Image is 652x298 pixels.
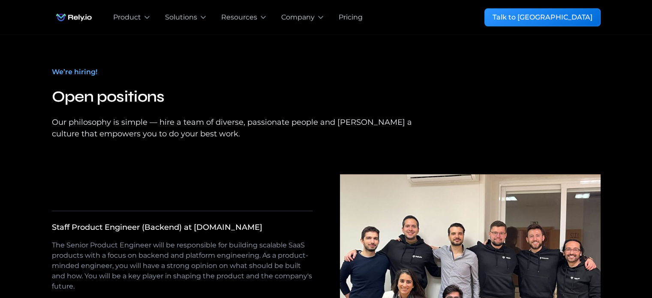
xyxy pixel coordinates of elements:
[52,84,429,110] h2: Open positions
[52,240,312,291] p: The Senior Product Engineer will be responsible for building scalable SaaS products with a focus ...
[52,67,97,77] div: We’re hiring!
[52,221,262,233] div: Staff Product Engineer (Backend) at [DOMAIN_NAME]
[165,12,197,22] div: Solutions
[113,12,141,22] div: Product
[281,12,315,22] div: Company
[52,9,96,26] a: home
[221,12,257,22] div: Resources
[595,241,640,286] iframe: Chatbot
[484,8,601,26] a: Talk to [GEOGRAPHIC_DATA]
[493,12,592,22] div: Talk to [GEOGRAPHIC_DATA]
[339,12,363,22] a: Pricing
[52,117,429,140] div: Our philosophy is simple — hire a team of diverse, passionate people and [PERSON_NAME] a culture ...
[52,9,96,26] img: Rely.io logo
